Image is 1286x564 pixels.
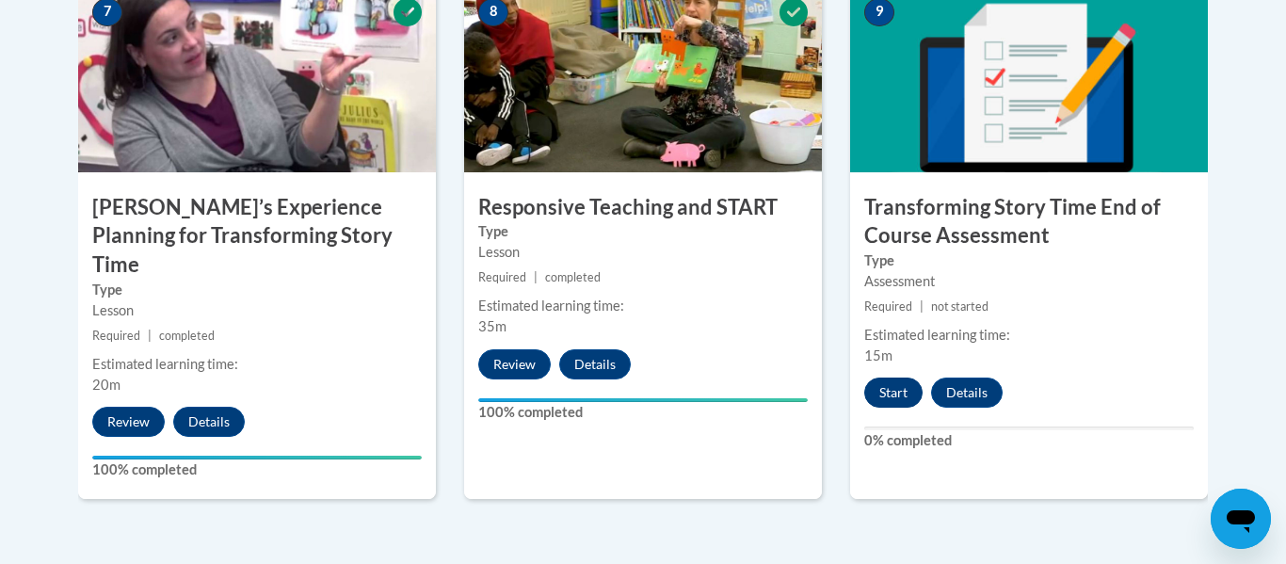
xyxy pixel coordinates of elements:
[864,347,892,363] span: 15m
[864,378,923,408] button: Start
[850,193,1208,251] h3: Transforming Story Time End of Course Assessment
[478,318,506,334] span: 35m
[931,299,989,314] span: not started
[478,398,808,402] div: Your progress
[864,430,1194,451] label: 0% completed
[148,329,152,343] span: |
[478,242,808,263] div: Lesson
[478,349,551,379] button: Review
[92,407,165,437] button: Review
[92,354,422,375] div: Estimated learning time:
[478,221,808,242] label: Type
[92,459,422,480] label: 100% completed
[545,270,601,284] span: completed
[78,193,436,280] h3: [PERSON_NAME]’s Experience Planning for Transforming Story Time
[864,325,1194,346] div: Estimated learning time:
[92,280,422,300] label: Type
[534,270,538,284] span: |
[159,329,215,343] span: completed
[864,299,912,314] span: Required
[464,193,822,222] h3: Responsive Teaching and START
[92,456,422,459] div: Your progress
[478,402,808,423] label: 100% completed
[478,270,526,284] span: Required
[931,378,1003,408] button: Details
[864,271,1194,292] div: Assessment
[92,377,121,393] span: 20m
[559,349,631,379] button: Details
[92,329,140,343] span: Required
[864,250,1194,271] label: Type
[920,299,924,314] span: |
[92,300,422,321] div: Lesson
[173,407,245,437] button: Details
[1211,489,1271,549] iframe: Button to launch messaging window
[478,296,808,316] div: Estimated learning time:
